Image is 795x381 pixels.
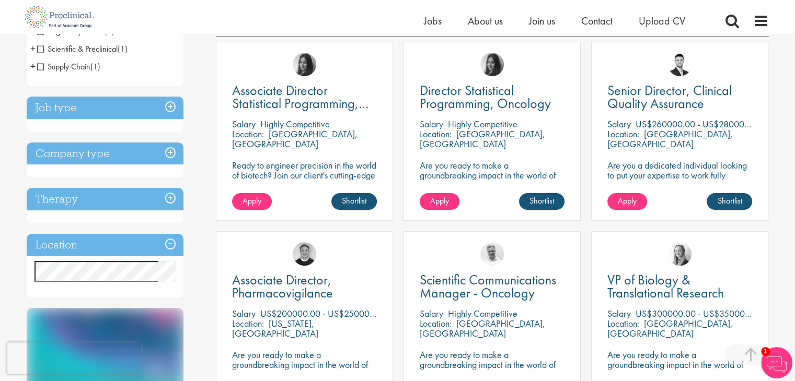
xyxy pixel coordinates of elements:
span: Associate Director Statistical Programming, Oncology [232,81,368,125]
a: Upload CV [639,14,685,28]
span: Salary [232,118,256,130]
iframe: reCAPTCHA [7,342,141,374]
span: Salary [420,307,443,319]
p: [GEOGRAPHIC_DATA], [GEOGRAPHIC_DATA] [607,317,733,339]
h3: Job type [27,97,183,119]
p: [GEOGRAPHIC_DATA], [GEOGRAPHIC_DATA] [420,128,545,150]
span: Apply [618,195,637,206]
a: Contact [581,14,613,28]
span: Senior Director, Clinical Quality Assurance [607,81,732,112]
span: Apply [430,195,449,206]
a: Join us [529,14,555,28]
span: + [30,41,36,56]
p: Highly Competitive [448,118,517,130]
img: Heidi Hennigan [293,53,316,76]
span: Associate Director, Pharmacovigilance [232,271,333,302]
a: Shortlist [519,193,564,210]
p: Highly Competitive [260,118,330,130]
span: Scientific & Preclinical [37,43,128,54]
a: Senior Director, Clinical Quality Assurance [607,84,752,110]
span: Salary [232,307,256,319]
img: Chatbot [761,347,792,378]
span: 1 [761,347,770,356]
span: VP of Biology & Translational Research [607,271,724,302]
a: Shortlist [707,193,752,210]
p: Ready to engineer precision in the world of biotech? Join our client's cutting-edge team and play... [232,160,377,210]
span: Director Statistical Programming, Oncology [420,81,551,112]
p: [US_STATE], [GEOGRAPHIC_DATA] [232,317,318,339]
span: Location: [420,128,452,140]
p: Highly Competitive [448,307,517,319]
a: VP of Biology & Translational Research [607,273,752,300]
span: Scientific & Preclinical [37,43,118,54]
h3: Company type [27,142,183,165]
a: Apply [420,193,459,210]
span: (1) [90,61,100,72]
span: (1) [118,43,128,54]
span: Salary [607,118,631,130]
span: Supply Chain [37,61,100,72]
img: Joshua Bye [480,242,504,266]
a: About us [468,14,503,28]
span: Scientific Communications Manager - Oncology [420,271,556,302]
h3: Location [27,234,183,256]
p: [GEOGRAPHIC_DATA], [GEOGRAPHIC_DATA] [232,128,358,150]
a: Jobs [424,14,442,28]
span: + [30,58,36,74]
h3: Therapy [27,188,183,210]
a: Apply [232,193,272,210]
span: Location: [232,128,264,140]
span: Location: [232,317,264,329]
img: Heidi Hennigan [480,53,504,76]
p: Are you a dedicated individual looking to put your expertise to work fully flexibly in a remote p... [607,160,752,210]
img: Sofia Amark [668,242,692,266]
span: Salary [607,307,631,319]
a: Shortlist [331,193,377,210]
span: Supply Chain [37,61,90,72]
a: Apply [607,193,647,210]
a: Director Statistical Programming, Oncology [420,84,564,110]
p: [GEOGRAPHIC_DATA], [GEOGRAPHIC_DATA] [607,128,733,150]
a: Scientific Communications Manager - Oncology [420,273,564,300]
img: Bo Forsen [293,242,316,266]
img: Joshua Godden [668,53,692,76]
a: Associate Director, Pharmacovigilance [232,273,377,300]
span: Location: [420,317,452,329]
span: Location: [607,317,639,329]
p: [GEOGRAPHIC_DATA], [GEOGRAPHIC_DATA] [420,317,545,339]
span: Location: [607,128,639,140]
p: US$200000.00 - US$250000.00 per annum [260,307,427,319]
span: Salary [420,118,443,130]
a: Associate Director Statistical Programming, Oncology [232,84,377,110]
span: Apply [243,195,261,206]
p: Are you ready to make a groundbreaking impact in the world of biotechnology? Join a growing compa... [420,160,564,210]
